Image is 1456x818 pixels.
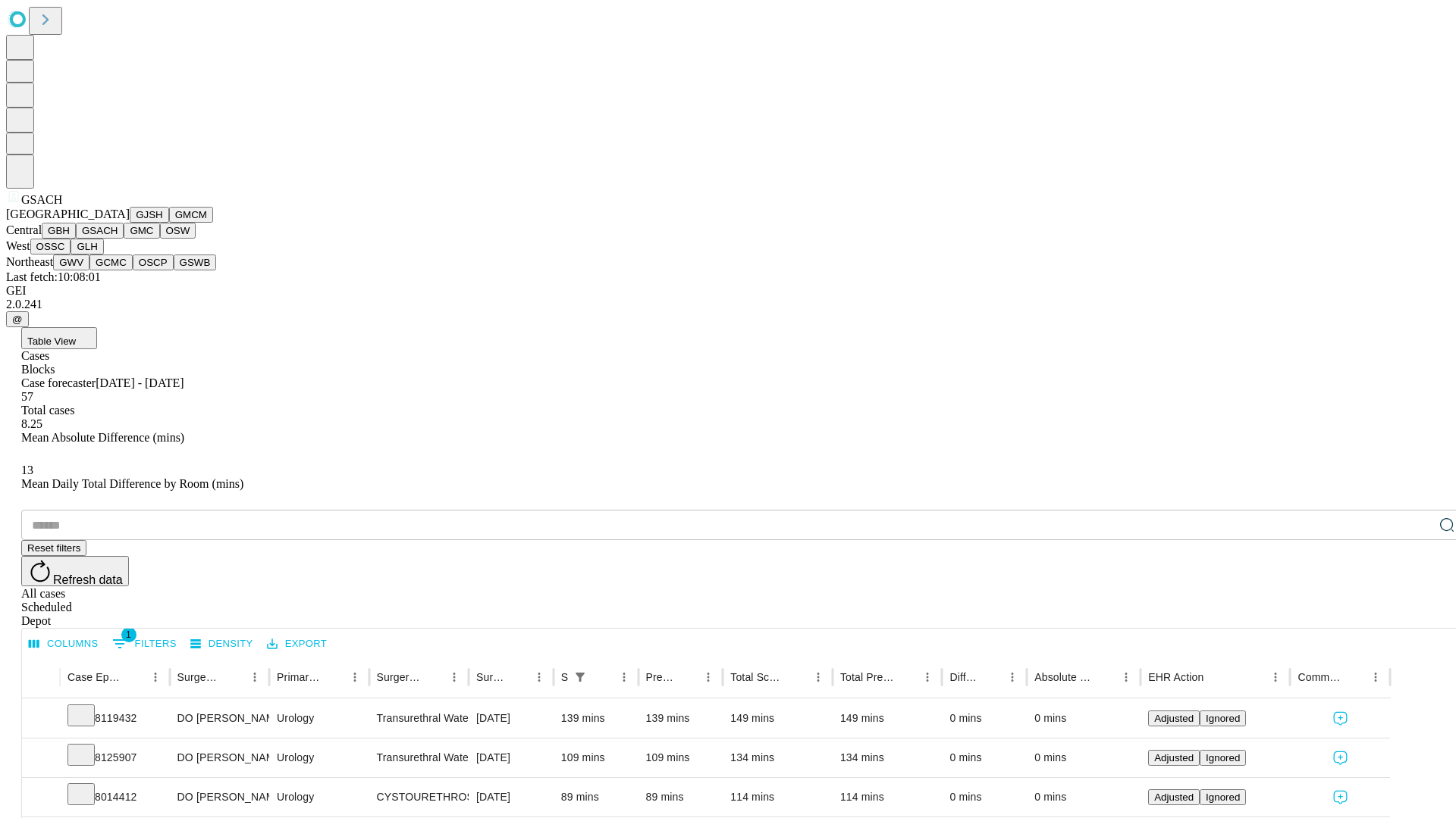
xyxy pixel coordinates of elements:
button: Menu [917,667,938,688]
span: 13 [21,464,33,476]
button: Sort [676,667,698,688]
div: Comments [1298,671,1341,683]
button: Sort [896,667,917,688]
div: [DATE] [476,778,546,816]
button: Menu [698,667,719,688]
span: Adjusted [1154,752,1194,763]
div: 1 active filter [570,667,591,688]
div: Primary Service [277,671,321,683]
div: Surgery Name [377,671,421,683]
span: Ignored [1206,752,1240,763]
span: Table View [27,336,76,347]
span: @ [12,314,23,325]
span: Adjusted [1154,713,1194,724]
span: Reset filters [27,542,80,554]
button: Adjusted [1148,789,1200,805]
div: 2.0.241 [6,298,1450,311]
div: 114 mins [730,778,825,816]
button: Sort [786,667,808,688]
div: 8125907 [67,738,162,777]
div: Transurethral Waterjet [MEDICAL_DATA] of [MEDICAL_DATA] [377,738,461,777]
button: Density [187,632,257,656]
button: Menu [344,667,366,688]
div: 0 mins [949,778,1019,816]
button: GBH [42,223,76,239]
div: 8119432 [67,699,162,738]
button: Sort [422,667,444,688]
span: Adjusted [1154,791,1194,803]
div: 89 mins [561,778,631,816]
button: Menu [1365,667,1386,688]
button: Menu [145,667,166,688]
button: Sort [323,667,344,688]
button: Menu [1265,667,1286,688]
button: Menu [244,667,265,688]
div: GEI [6,284,1450,298]
div: 109 mins [646,738,716,777]
button: Table View [21,327,97,349]
button: Menu [529,667,550,688]
span: [DATE] - [DATE] [96,376,184,389]
button: GCMC [89,254,133,270]
span: Case forecaster [21,376,96,389]
button: Sort [592,667,613,688]
button: Expand [30,706,52,732]
button: Menu [444,667,465,688]
div: DO [PERSON_NAME] A Do [177,778,262,816]
div: [DATE] [476,738,546,777]
button: Reset filters [21,540,86,556]
button: Sort [507,667,529,688]
button: Show filters [570,667,591,688]
div: Urology [277,778,361,816]
span: [GEOGRAPHIC_DATA] [6,208,130,220]
span: Ignored [1206,713,1240,724]
button: Menu [613,667,635,688]
div: Predicted In Room Duration [646,671,676,683]
div: 114 mins [840,778,935,816]
div: Total Scheduled Duration [730,671,785,683]
button: OSCP [133,254,174,270]
div: Urology [277,738,361,777]
button: Ignored [1200,710,1246,726]
button: Expand [30,745,52,772]
div: Absolute Difference [1034,671,1093,683]
div: 149 mins [730,699,825,738]
div: 134 mins [840,738,935,777]
button: Menu [1116,667,1137,688]
button: OSW [160,223,196,239]
button: Sort [124,667,145,688]
button: Ignored [1200,750,1246,766]
span: Central [6,223,42,236]
div: Total Predicted Duration [840,671,895,683]
div: 139 mins [646,699,716,738]
div: Transurethral Waterjet [MEDICAL_DATA] of [MEDICAL_DATA] [377,699,461,738]
div: 149 mins [840,699,935,738]
button: Select columns [25,632,102,656]
span: Total cases [21,404,74,417]
button: @ [6,311,29,327]
button: OSSC [30,239,71,254]
div: Scheduled In Room Duration [561,671,568,683]
div: EHR Action [1148,671,1203,683]
div: Urology [277,699,361,738]
div: Case Epic Id [67,671,122,683]
span: West [6,239,30,252]
span: Northeast [6,255,53,268]
div: 89 mins [646,778,716,816]
button: Adjusted [1148,750,1200,766]
div: Difference [949,671,979,683]
button: Menu [1002,667,1023,688]
button: Export [263,632,331,656]
button: GSACH [76,223,124,239]
span: Refresh data [53,573,123,586]
button: Ignored [1200,789,1246,805]
div: 109 mins [561,738,631,777]
button: Menu [808,667,829,688]
div: 134 mins [730,738,825,777]
button: Expand [30,785,52,811]
button: Show filters [108,632,180,656]
div: CYSTOURETHROSCOPY [MEDICAL_DATA] WITH [MEDICAL_DATA] AND [MEDICAL_DATA] INSERTION [377,778,461,816]
span: Mean Daily Total Difference by Room (mins) [21,477,243,490]
span: GSACH [21,193,62,206]
div: 0 mins [949,738,1019,777]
